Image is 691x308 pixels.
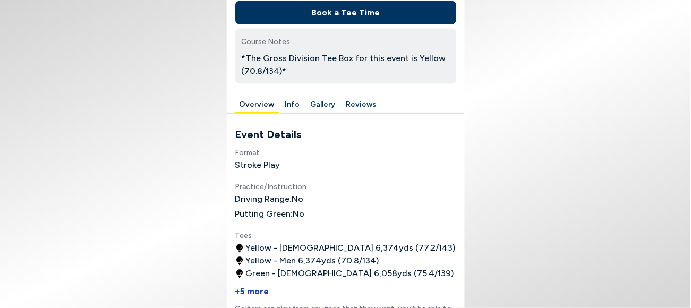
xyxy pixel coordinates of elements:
[246,268,454,280] span: Green - [DEMOGRAPHIC_DATA] 6,058 yds ( 75.4 / 139 )
[342,97,381,113] button: Reviews
[235,1,456,24] button: Book a Tee Time
[235,183,307,192] span: Practice/Instruction
[242,37,291,46] span: Course Notes
[246,242,456,255] span: Yellow - [DEMOGRAPHIC_DATA] 6,374 yds ( 77.2 / 143 )
[306,97,340,113] button: Gallery
[235,126,456,142] h3: Event Details
[246,255,379,268] span: Yellow - Men 6,374 yds ( 70.8 / 134 )
[235,208,456,221] h4: Putting Green: No
[235,232,252,241] span: Tees
[235,159,456,172] h4: Stroke Play
[235,193,456,206] h4: Driving Range: No
[235,149,260,158] span: Format
[235,97,279,113] button: Overview
[227,97,465,113] div: Manage your account
[235,280,269,304] button: +5 more
[281,97,304,113] button: Info
[242,52,450,78] p: *The Gross Division Tee Box for this event is Yellow (70.8/134)*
